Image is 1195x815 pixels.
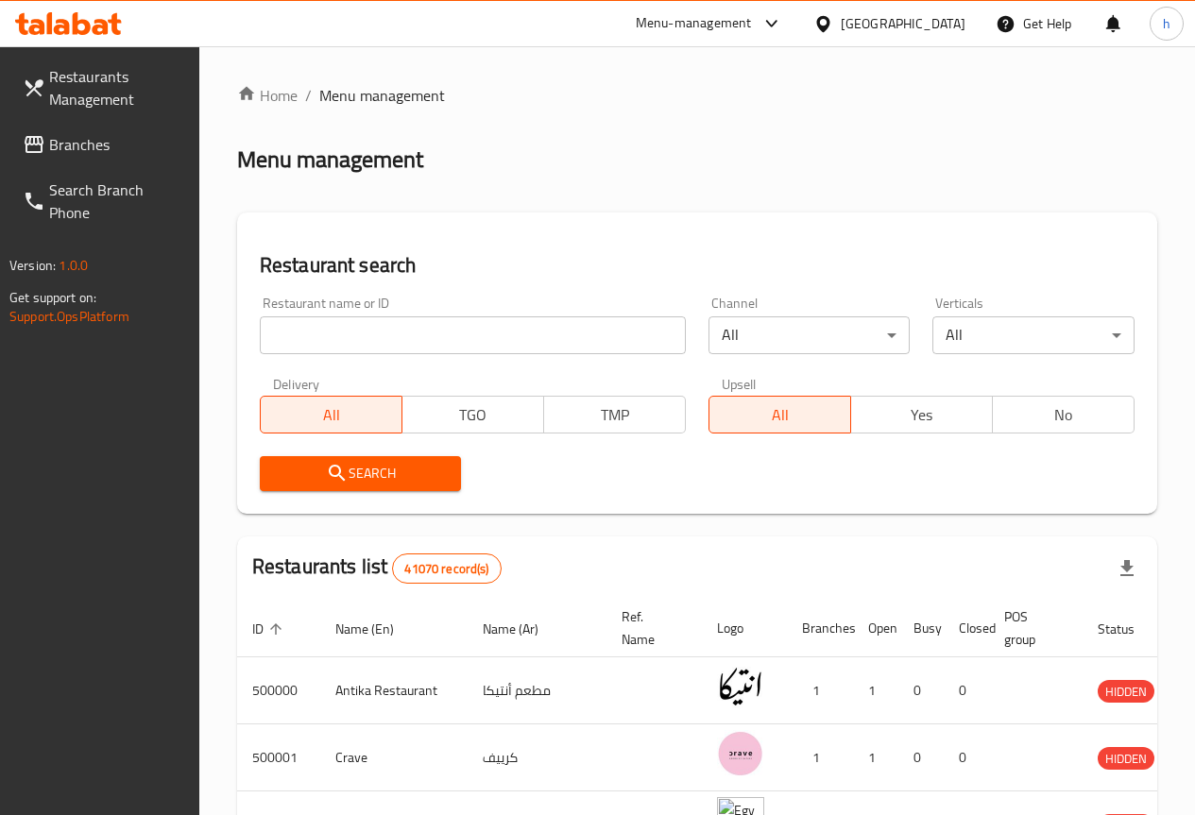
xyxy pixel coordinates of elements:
button: All [708,396,851,433]
td: 0 [898,657,944,724]
div: All [708,316,911,354]
h2: Restaurant search [260,251,1135,280]
span: Status [1098,618,1159,640]
span: ID [252,618,288,640]
td: مطعم أنتيكا [468,657,606,724]
button: Yes [850,396,993,433]
td: 500001 [237,724,320,791]
label: Upsell [722,377,757,390]
input: Search for restaurant name or ID.. [260,316,686,354]
td: 500000 [237,657,320,724]
nav: breadcrumb [237,84,1157,107]
span: Name (Ar) [483,618,563,640]
td: 1 [787,657,853,724]
button: No [992,396,1135,433]
span: 1.0.0 [59,253,88,278]
span: Name (En) [335,618,418,640]
button: Search [260,456,462,491]
span: HIDDEN [1098,681,1154,703]
td: 0 [898,724,944,791]
span: Search Branch Phone [49,178,184,224]
td: 1 [787,724,853,791]
h2: Menu management [237,144,423,175]
button: TGO [401,396,544,433]
span: h [1163,13,1170,34]
span: TMP [552,401,678,429]
div: Menu-management [636,12,752,35]
span: Menu management [319,84,445,107]
span: HIDDEN [1098,748,1154,770]
img: Crave [717,730,764,777]
span: Restaurants Management [49,65,184,110]
span: TGO [410,401,537,429]
td: 0 [944,657,989,724]
span: No [1000,401,1127,429]
h2: Restaurants list [252,552,502,584]
span: Branches [49,133,184,156]
th: Branches [787,600,853,657]
span: All [717,401,844,429]
th: Busy [898,600,944,657]
div: [GEOGRAPHIC_DATA] [841,13,965,34]
td: كرييف [468,724,606,791]
span: Search [275,462,447,485]
th: Logo [702,600,787,657]
td: Crave [320,724,468,791]
span: Yes [859,401,985,429]
a: Support.OpsPlatform [9,304,129,329]
button: TMP [543,396,686,433]
span: All [268,401,395,429]
button: All [260,396,402,433]
span: 41070 record(s) [393,560,500,578]
a: Restaurants Management [8,54,199,122]
div: HIDDEN [1098,680,1154,703]
a: Search Branch Phone [8,167,199,235]
td: 1 [853,657,898,724]
th: Open [853,600,898,657]
div: Export file [1104,546,1150,591]
span: Version: [9,253,56,278]
a: Home [237,84,298,107]
label: Delivery [273,377,320,390]
td: 1 [853,724,898,791]
th: Closed [944,600,989,657]
span: POS group [1004,605,1060,651]
span: Ref. Name [622,605,679,651]
div: Total records count [392,553,501,584]
div: All [932,316,1135,354]
div: HIDDEN [1098,747,1154,770]
img: Antika Restaurant [717,663,764,710]
a: Branches [8,122,199,167]
td: 0 [944,724,989,791]
td: Antika Restaurant [320,657,468,724]
span: Get support on: [9,285,96,310]
li: / [305,84,312,107]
